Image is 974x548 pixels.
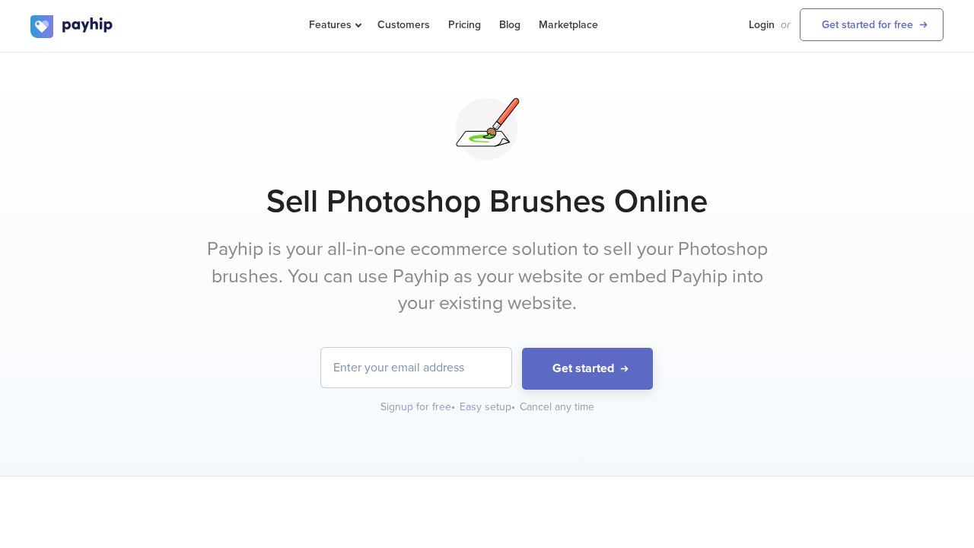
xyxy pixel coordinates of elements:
p: Payhip is your all-in-one ecommerce solution to sell your Photoshop brushes. You can use Payhip a... [202,236,772,317]
a: Get started for free [800,8,944,41]
button: Get started [522,348,653,390]
span: • [511,400,515,413]
img: svg+xml;utf8,%3Csvg%20viewBox%3D%220%200%20100%20100%22%20xmlns%3D%22http%3A%2F%2Fwww.w3.org%2F20... [449,91,526,167]
div: Signup for free [380,400,457,415]
input: Enter your email address [321,348,511,387]
img: logo.svg [30,15,114,38]
span: Features [309,18,359,31]
div: Easy setup [460,400,517,415]
div: Cancel any time [520,400,594,415]
h1: Sell Photoshop Brushes Online [30,183,944,221]
span: • [451,400,455,413]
